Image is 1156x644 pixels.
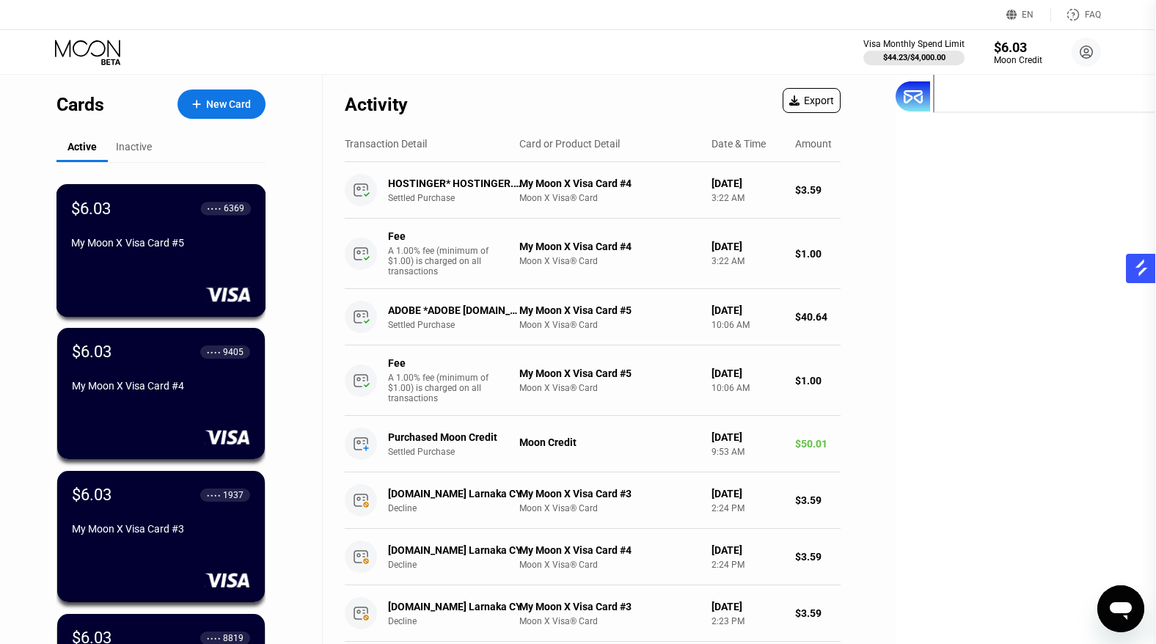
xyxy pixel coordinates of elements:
[345,219,841,289] div: FeeA 1.00% fee (minimum of $1.00) is charged on all transactionsMy Moon X Visa Card #4Moon X Visa...
[57,471,265,602] div: $6.03● ● ● ●1937My Moon X Visa Card #3
[519,544,700,556] div: My Moon X Visa Card #4
[223,490,244,500] div: 1937
[207,350,221,354] div: ● ● ● ●
[795,248,841,260] div: $1.00
[206,98,251,111] div: New Card
[72,523,250,535] div: My Moon X Visa Card #3
[711,320,784,330] div: 10:06 AM
[345,585,841,642] div: [DOMAIN_NAME] Larnaka CYDeclineMy Moon X Visa Card #3Moon X Visa® Card[DATE]2:23 PM$3.59
[388,178,524,189] div: HOSTINGER* HOSTINGER.C [PHONE_NUMBER] CY
[519,488,700,500] div: My Moon X Visa Card #3
[711,560,784,570] div: 2:24 PM
[519,320,700,330] div: Moon X Visa® Card
[711,178,784,189] div: [DATE]
[388,246,498,277] div: A 1.00% fee (minimum of $1.00) is charged on all transactions
[116,141,152,153] div: Inactive
[994,40,1042,55] div: $6.03
[795,607,841,619] div: $3.59
[388,560,534,570] div: Decline
[56,94,104,115] div: Cards
[795,311,841,323] div: $40.64
[795,551,841,563] div: $3.59
[345,94,408,115] div: Activity
[388,193,534,203] div: Settled Purchase
[863,39,965,65] div: Visa Monthly Spend Limit$44.23/$4,000.00
[207,636,221,640] div: ● ● ● ●
[388,447,534,457] div: Settled Purchase
[388,601,524,612] div: [DOMAIN_NAME] Larnaka CY
[345,162,841,219] div: HOSTINGER* HOSTINGER.C [PHONE_NUMBER] CYSettled PurchaseMy Moon X Visa Card #4Moon X Visa® Card[D...
[711,503,784,513] div: 2:24 PM
[345,345,841,416] div: FeeA 1.00% fee (minimum of $1.00) is charged on all transactionsMy Moon X Visa Card #5Moon X Visa...
[519,138,620,150] div: Card or Product Detail
[519,304,700,316] div: My Moon X Visa Card #5
[795,184,841,196] div: $3.59
[71,237,251,249] div: My Moon X Visa Card #5
[72,343,111,361] div: $6.03
[711,616,784,626] div: 2:23 PM
[345,289,841,345] div: ADOBE *ADOBE [DOMAIN_NAME][URL][PERSON_NAME]Settled PurchaseMy Moon X Visa Card #5Moon X Visa® Ca...
[388,304,524,316] div: ADOBE *ADOBE [DOMAIN_NAME][URL][PERSON_NAME]
[223,633,244,643] div: 8819
[388,357,491,369] div: Fee
[711,544,784,556] div: [DATE]
[519,241,700,252] div: My Moon X Visa Card #4
[388,431,524,443] div: Purchased Moon Credit
[711,488,784,500] div: [DATE]
[345,529,841,585] div: [DOMAIN_NAME] Larnaka CYDeclineMy Moon X Visa Card #4Moon X Visa® Card[DATE]2:24 PM$3.59
[178,89,266,119] div: New Card
[883,53,945,62] div: $44.23 / $4,000.00
[388,503,534,513] div: Decline
[223,347,244,357] div: 9405
[208,206,222,211] div: ● ● ● ●
[863,39,965,49] div: Visa Monthly Spend Limit
[345,138,427,150] div: Transaction Detail
[519,601,700,612] div: My Moon X Visa Card #3
[1051,7,1101,22] div: FAQ
[72,380,250,392] div: My Moon X Visa Card #4
[711,383,784,393] div: 10:06 AM
[388,373,498,403] div: A 1.00% fee (minimum of $1.00) is charged on all transactions
[711,241,784,252] div: [DATE]
[1133,259,1150,277] img: salesgear logo
[519,178,700,189] div: My Moon X Visa Card #4
[789,95,834,106] div: Export
[783,88,841,113] div: Export
[345,416,841,472] div: Purchased Moon CreditSettled PurchaseMoon Credit[DATE]9:53 AM$50.01
[57,328,265,459] div: $6.03● ● ● ●9405My Moon X Visa Card #4
[345,472,841,529] div: [DOMAIN_NAME] Larnaka CYDeclineMy Moon X Visa Card #3Moon X Visa® Card[DATE]2:24 PM$3.59
[519,616,700,626] div: Moon X Visa® Card
[519,560,700,570] div: Moon X Visa® Card
[795,438,841,450] div: $50.01
[224,203,244,213] div: 6369
[388,616,534,626] div: Decline
[388,230,491,242] div: Fee
[388,544,524,556] div: [DOMAIN_NAME] Larnaka CY
[795,375,841,387] div: $1.00
[388,320,534,330] div: Settled Purchase
[519,256,700,266] div: Moon X Visa® Card
[519,193,700,203] div: Moon X Visa® Card
[711,256,784,266] div: 3:22 AM
[711,367,784,379] div: [DATE]
[519,367,700,379] div: My Moon X Visa Card #5
[1022,10,1034,20] div: EN
[57,185,265,316] div: $6.03● ● ● ●6369My Moon X Visa Card #5
[71,199,111,217] div: $6.03
[795,138,832,150] div: Amount
[519,383,700,393] div: Moon X Visa® Card
[1006,7,1051,22] div: EN
[711,431,784,443] div: [DATE]
[388,488,524,500] div: [DOMAIN_NAME] Larnaka CY
[711,304,784,316] div: [DATE]
[207,493,221,497] div: ● ● ● ●
[67,141,97,153] div: Active
[994,40,1042,65] div: $6.03Moon Credit
[795,494,841,506] div: $3.59
[72,486,111,504] div: $6.03
[519,503,700,513] div: Moon X Visa® Card
[711,138,766,150] div: Date & Time
[994,55,1042,65] div: Moon Credit
[519,436,700,448] div: Moon Credit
